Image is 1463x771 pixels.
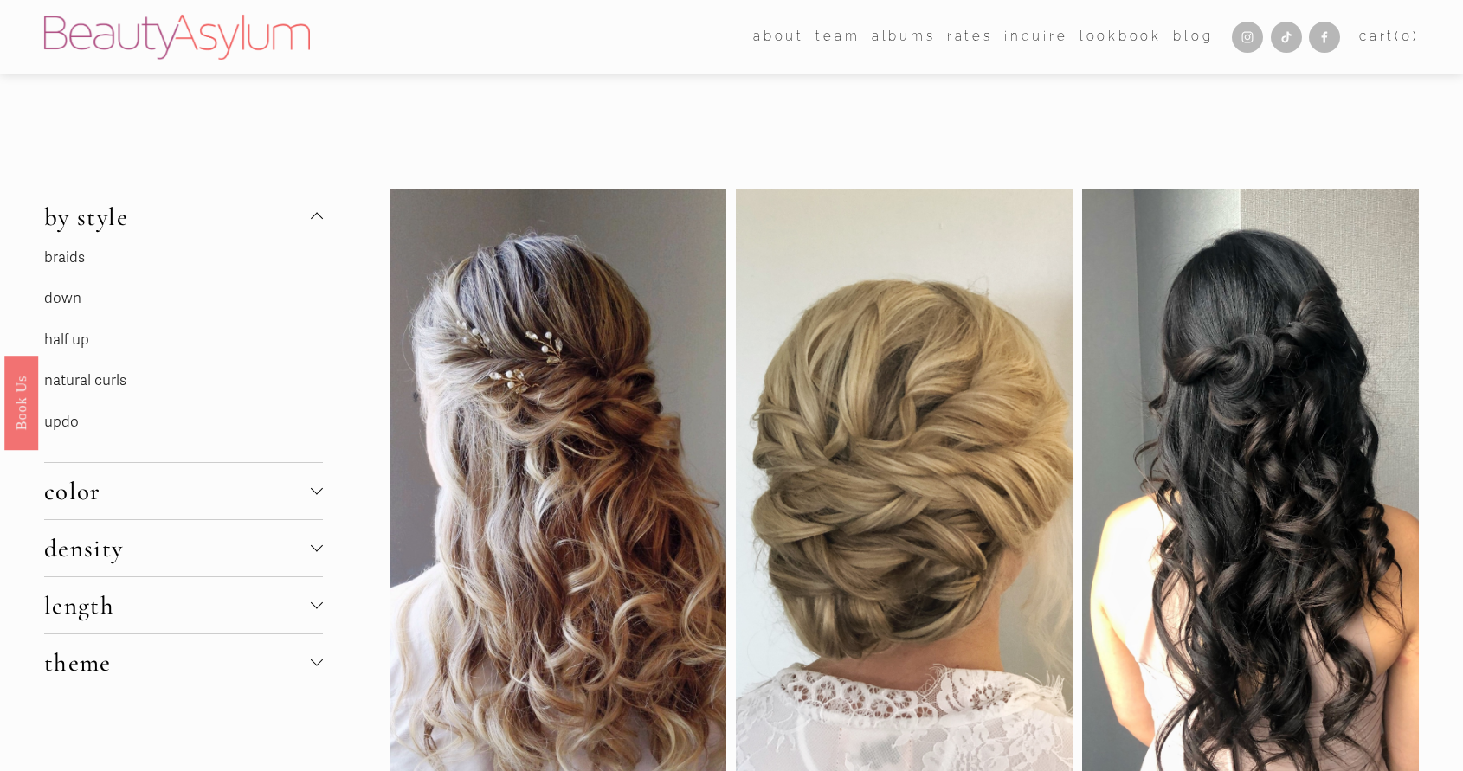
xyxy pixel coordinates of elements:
span: about [753,25,804,48]
a: braids [44,248,85,267]
a: Rates [947,24,993,50]
a: albums [872,24,935,50]
span: by style [44,202,311,232]
img: Beauty Asylum | Bridal Hair &amp; Makeup Charlotte &amp; Atlanta [44,15,310,60]
a: folder dropdown [753,24,804,50]
a: down [44,289,81,307]
a: Facebook [1309,22,1340,53]
button: color [44,463,323,519]
span: density [44,533,311,563]
span: ( ) [1395,29,1419,44]
a: Blog [1173,24,1213,50]
span: color [44,476,311,506]
span: team [815,25,860,48]
button: density [44,520,323,576]
button: theme [44,634,323,691]
button: length [44,577,323,633]
a: folder dropdown [815,24,860,50]
span: 0 [1402,29,1413,44]
span: length [44,590,311,620]
a: natural curls [44,371,126,389]
a: Book Us [4,355,38,449]
a: TikTok [1271,22,1302,53]
button: by style [44,189,323,245]
a: 0 items in cart [1359,25,1419,48]
div: by style [44,245,323,462]
a: half up [44,331,89,349]
a: Inquire [1004,24,1067,50]
span: theme [44,647,311,678]
a: Lookbook [1080,24,1162,50]
a: Instagram [1232,22,1263,53]
a: updo [44,413,79,431]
